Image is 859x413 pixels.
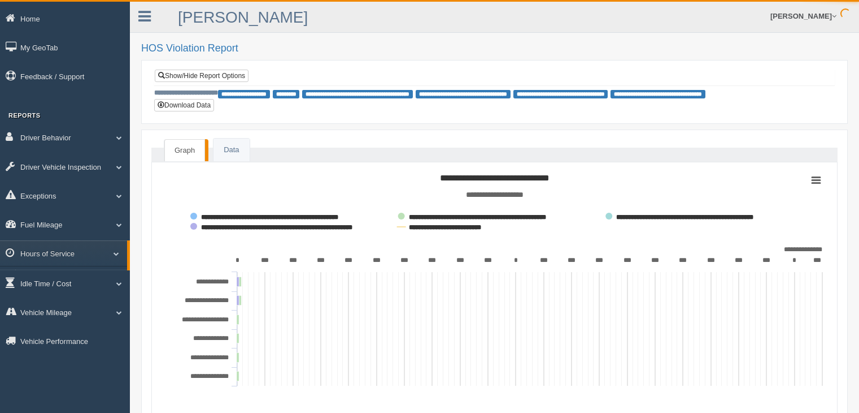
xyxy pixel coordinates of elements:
a: Graph [164,139,205,162]
button: Download Data [154,99,214,111]
a: HOS Violations [20,269,127,290]
h2: HOS Violation Report [141,43,848,54]
a: Show/Hide Report Options [155,70,248,82]
a: [PERSON_NAME] [178,8,308,26]
a: Data [213,139,249,162]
